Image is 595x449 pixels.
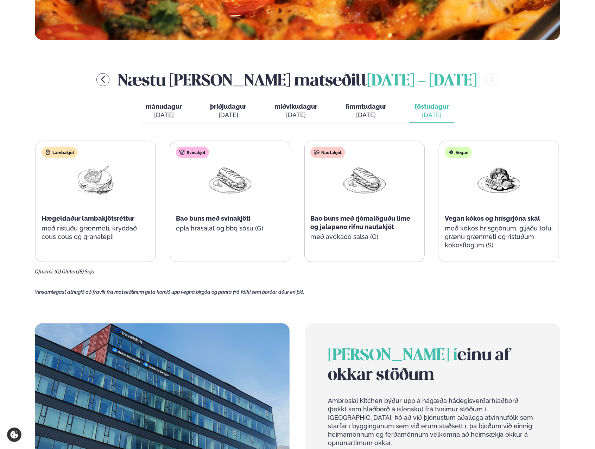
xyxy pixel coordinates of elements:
[118,68,477,91] h2: Næstu [PERSON_NAME] matseðill
[42,224,150,241] p: með ristuðu grænmeti, kryddað cous cous og granatepli
[269,100,323,123] button: miðvikudagur [DATE]
[42,215,134,222] span: Hægeldaður lambakjötsréttur
[310,215,410,230] span: Bao buns með rjómalöguðu lime og jalapeno rifnu nautakjöt
[310,233,419,241] p: með avókadó salsa (G)
[274,103,317,110] span: miðvikudagur
[146,111,182,119] div: [DATE]
[45,150,51,155] img: Lamb.svg
[179,150,185,155] img: pork.svg
[140,100,188,123] button: mánudagur [DATE]
[328,348,457,363] span: [PERSON_NAME] í
[445,147,472,158] div: Vegan
[96,73,109,86] button: menu-btn-left
[146,103,182,110] span: mánudagur
[414,103,449,110] span: föstudagur
[448,150,454,155] img: Vegan.svg
[328,397,538,447] p: Ambrosial Kitchen býður upp á hágæða hádegisverðarhlaðborð (þekkt sem hlaðborð á íslensku) frá tv...
[208,164,253,196] img: Panini.png
[35,269,53,274] span: Ofnæmi:
[176,215,251,222] span: Bao buns með svínakjöti
[314,150,319,155] img: beef.svg
[476,164,521,196] img: Vegan.png
[42,147,78,158] div: Lambakjöt
[55,269,78,274] span: (G) Glúten,
[204,100,252,123] button: þriðjudagur [DATE]
[210,103,246,110] span: þriðjudagur
[274,111,317,119] div: [DATE]
[445,224,553,249] p: með kókos hrísgrjónum, gljáðu tofu, grænu grænmeti og ristuðum kókosflögum (S)
[328,346,538,385] h2: einu af okkar stöðum
[340,100,392,123] button: fimmtudagur [DATE]
[210,111,246,119] div: [DATE]
[409,100,455,123] button: föstudagur [DATE]
[176,147,209,158] div: Svínakjöt
[414,111,449,119] div: [DATE]
[310,147,345,158] div: Nautakjöt
[176,224,284,233] p: epla hrásalat og bbq sósu (G)
[35,289,304,295] span: Vinsamlegast athugið að frávik frá matseðlinum geta komið upp vegna birgða og panta frá fólki sem...
[485,73,498,86] button: menu-btn-right
[73,164,118,196] img: Lamb-Meat.png
[346,111,386,119] div: [DATE]
[346,103,386,110] span: fimmtudagur
[342,164,387,196] img: Panini.png
[78,269,95,274] span: (S) Soja
[445,215,540,222] span: Vegan kókos og hrísgrjóna skál
[367,74,477,89] span: [DATE] - [DATE]
[7,428,21,442] a: Cookie settings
